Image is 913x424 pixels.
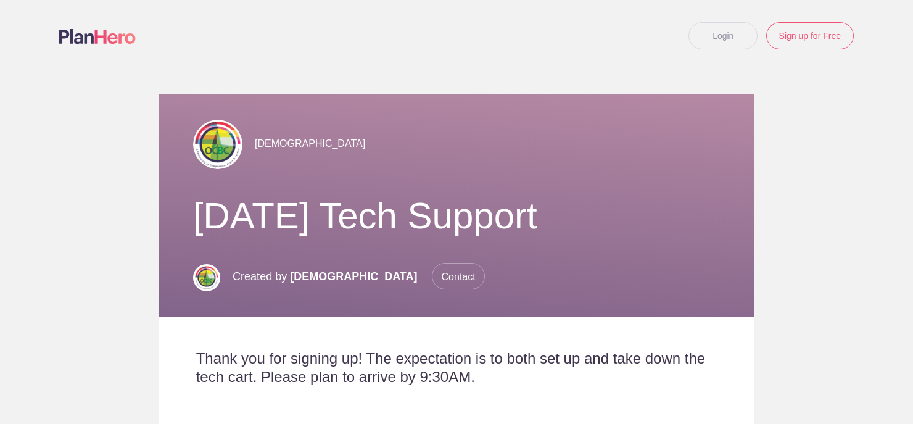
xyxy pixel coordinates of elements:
[688,22,758,49] a: Login
[766,22,854,49] a: Sign up for Free
[233,263,485,290] p: Created by
[59,29,136,44] img: Logo main planhero
[193,194,721,238] h1: [DATE] Tech Support
[193,119,721,169] div: [DEMOGRAPHIC_DATA]
[193,120,242,169] img: Ocbc logo blank
[290,270,417,283] span: [DEMOGRAPHIC_DATA]
[193,264,220,291] img: Ocbc logo blank
[432,263,485,289] span: Contact
[196,349,717,386] h2: Thank you for signing up! The expectation is to both set up and take down the tech cart. Please p...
